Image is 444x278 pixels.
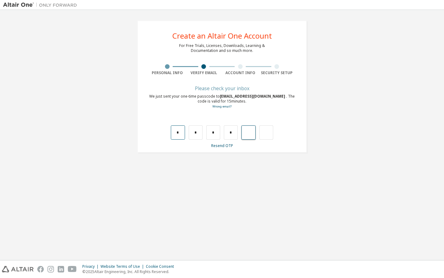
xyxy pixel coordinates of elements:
img: facebook.svg [37,266,44,272]
img: altair_logo.svg [2,266,34,272]
div: For Free Trials, Licenses, Downloads, Learning & Documentation and so much more. [179,43,265,53]
a: Go back to the registration form [212,104,232,108]
div: Create an Altair One Account [172,32,272,40]
img: instagram.svg [47,266,54,272]
div: Account Info [222,70,259,75]
div: Verify Email [186,70,222,75]
div: Personal Info [149,70,186,75]
div: Security Setup [259,70,295,75]
div: Cookie Consent [146,264,178,269]
p: © 2025 Altair Engineering, Inc. All Rights Reserved. [82,269,178,274]
div: We just sent your one-time passcode to . The code is valid for 15 minutes. [149,94,295,109]
span: [EMAIL_ADDRESS][DOMAIN_NAME] [220,94,286,99]
a: Resend OTP [211,143,233,148]
img: linkedin.svg [58,266,64,272]
div: Website Terms of Use [101,264,146,269]
img: Altair One [3,2,80,8]
img: youtube.svg [68,266,77,272]
div: Privacy [82,264,101,269]
div: Please check your inbox [149,86,295,90]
